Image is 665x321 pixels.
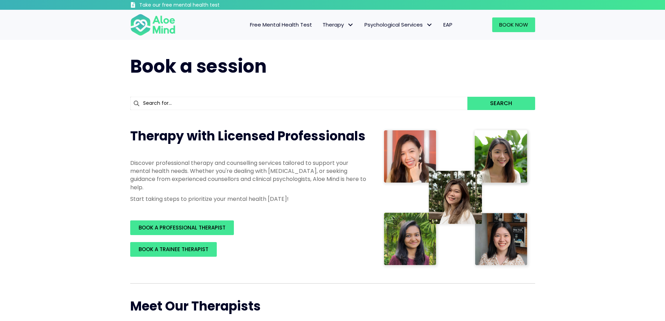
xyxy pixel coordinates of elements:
[323,21,354,28] span: Therapy
[364,21,433,28] span: Psychological Services
[130,97,468,110] input: Search for...
[250,21,312,28] span: Free Mental Health Test
[438,17,458,32] a: EAP
[467,97,535,110] button: Search
[346,20,356,30] span: Therapy: submenu
[382,127,531,269] img: Therapist collage
[130,2,257,10] a: Take our free mental health test
[245,17,317,32] a: Free Mental Health Test
[499,21,528,28] span: Book Now
[359,17,438,32] a: Psychological ServicesPsychological Services: submenu
[130,242,217,257] a: BOOK A TRAINEE THERAPIST
[492,17,535,32] a: Book Now
[317,17,359,32] a: TherapyTherapy: submenu
[139,224,226,231] span: BOOK A PROFESSIONAL THERAPIST
[130,159,368,191] p: Discover professional therapy and counselling services tailored to support your mental health nee...
[185,17,458,32] nav: Menu
[139,2,257,9] h3: Take our free mental health test
[130,13,176,36] img: Aloe mind Logo
[130,127,365,145] span: Therapy with Licensed Professionals
[139,246,208,253] span: BOOK A TRAINEE THERAPIST
[130,53,267,79] span: Book a session
[130,297,261,315] span: Meet Our Therapists
[130,220,234,235] a: BOOK A PROFESSIONAL THERAPIST
[130,195,368,203] p: Start taking steps to prioritize your mental health [DATE]!
[443,21,452,28] span: EAP
[424,20,435,30] span: Psychological Services: submenu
